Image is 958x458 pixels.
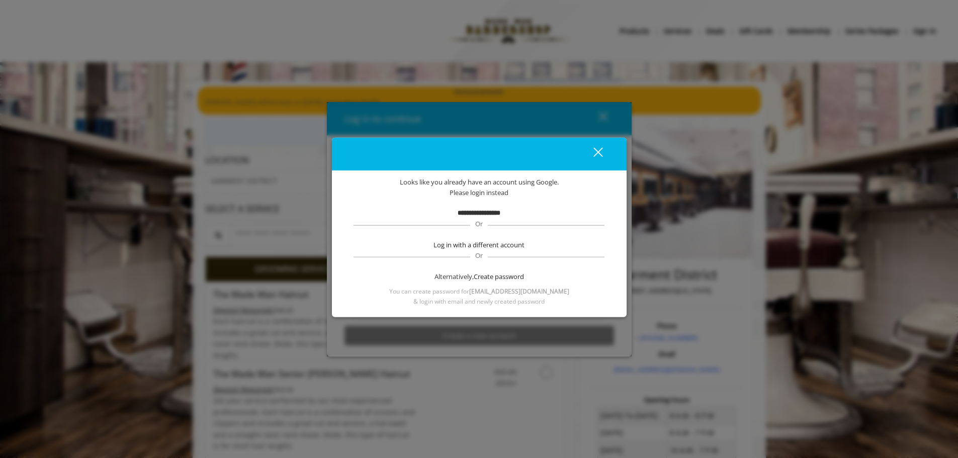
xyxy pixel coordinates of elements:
span: Or [470,219,488,228]
span: You can create password for [389,287,569,296]
span: Please login instead [450,188,508,198]
div: Alternatively, [352,271,606,282]
span: Log in with a different account [433,240,525,250]
span: Looks like you already have an account using Google. [400,177,559,188]
span: Or [470,250,488,259]
button: close dialog [575,144,609,164]
span: & login with email and newly created password [413,296,545,306]
span: Create password [474,271,524,282]
div: close dialog [582,147,602,162]
b: [EMAIL_ADDRESS][DOMAIN_NAME] [469,287,569,296]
